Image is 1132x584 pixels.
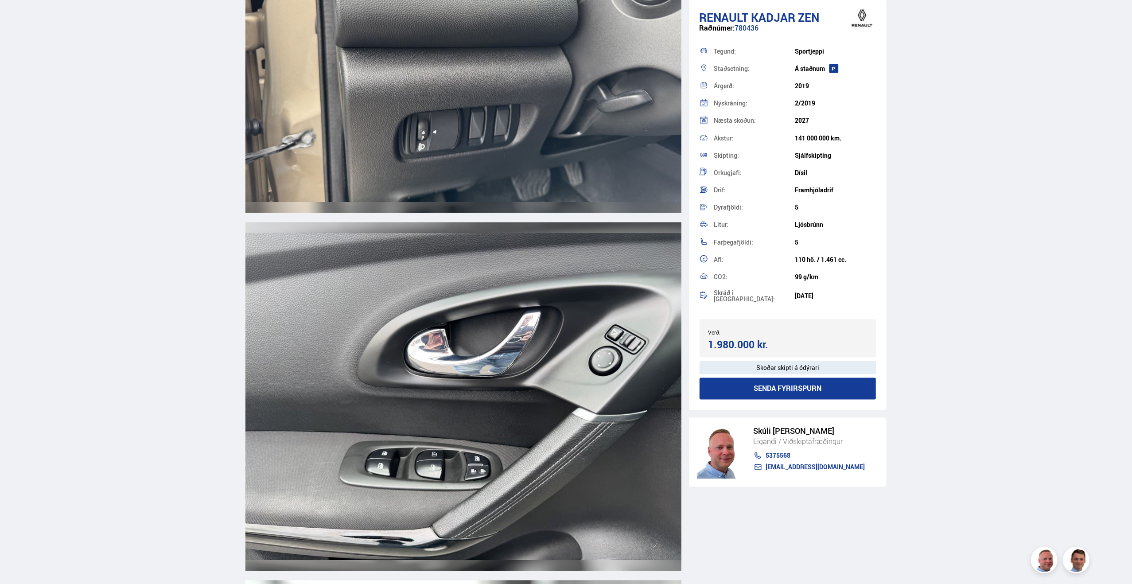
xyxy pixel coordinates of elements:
[795,204,876,211] div: 5
[708,329,788,335] div: Verð:
[700,23,735,33] span: Raðnúmer:
[714,135,795,141] div: Akstur:
[844,4,880,32] img: brand logo
[700,378,876,400] button: Senda fyrirspurn
[714,170,795,176] div: Orkugjafi:
[714,187,795,193] div: Drif:
[754,427,865,436] div: Skúli [PERSON_NAME]
[754,464,865,471] a: [EMAIL_ADDRESS][DOMAIN_NAME]
[795,48,876,55] div: Sportjeppi
[714,274,795,280] div: CO2:
[795,187,876,194] div: Framhjóladrif
[714,290,795,302] div: Skráð í [GEOGRAPHIC_DATA]:
[714,100,795,106] div: Nýskráning:
[714,117,795,124] div: Næsta skoðun:
[754,452,865,459] a: 5375568
[714,48,795,55] div: Tegund:
[714,222,795,228] div: Litur:
[795,82,876,90] div: 2019
[245,222,681,571] img: 3355384.jpeg
[795,273,876,280] div: 99 g/km
[795,117,876,124] div: 2027
[714,204,795,210] div: Dyrafjöldi:
[795,239,876,246] div: 5
[795,135,876,142] div: 141 000 000 km.
[795,65,876,72] div: Á staðnum
[1032,548,1059,575] img: siFngHWaQ9KaOqBr.png
[714,66,795,72] div: Staðsetning:
[751,9,820,25] span: Kadjar ZEN
[708,339,785,350] div: 1.980.000 kr.
[795,256,876,263] div: 110 hö. / 1.461 cc.
[714,152,795,159] div: Skipting:
[697,426,745,479] img: siFngHWaQ9KaOqBr.png
[700,24,876,41] div: 780436
[795,100,876,107] div: 2/2019
[795,169,876,176] div: Dísil
[714,257,795,263] div: Afl:
[700,361,876,374] div: Skoðar skipti á ódýrari
[795,152,876,159] div: Sjálfskipting
[700,9,749,25] span: Renault
[795,292,876,300] div: [DATE]
[795,221,876,228] div: Ljósbrúnn
[1064,548,1091,575] img: FbJEzSuNWCJXmdc-.webp
[714,83,795,89] div: Árgerð:
[714,239,795,245] div: Farþegafjöldi:
[754,436,865,448] div: Eigandi / Viðskiptafræðingur
[7,4,34,30] button: Opna LiveChat spjallviðmót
